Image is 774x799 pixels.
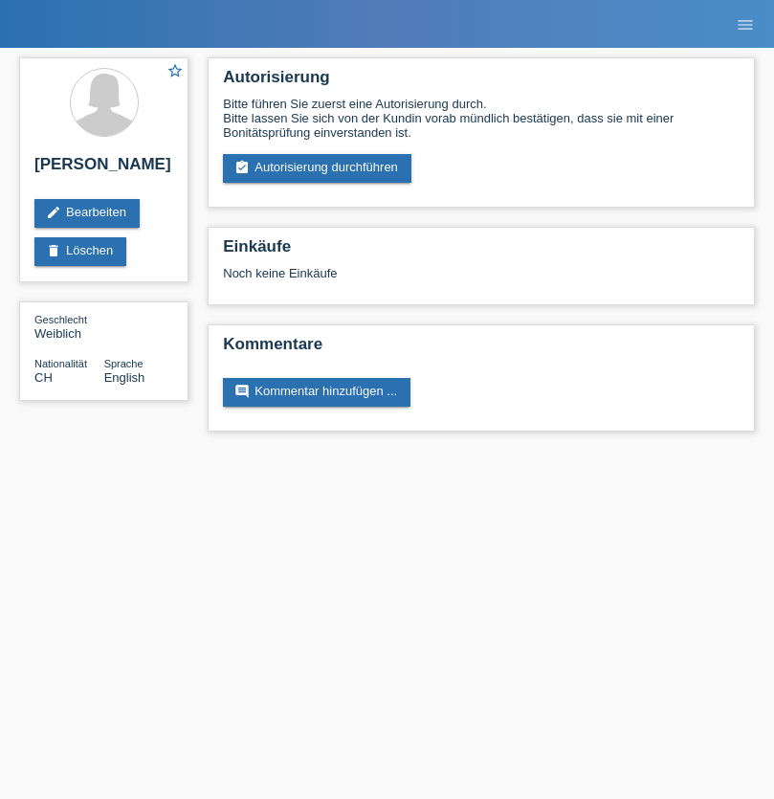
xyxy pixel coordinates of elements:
[736,15,755,34] i: menu
[34,312,104,341] div: Weiblich
[34,155,173,184] h2: [PERSON_NAME]
[223,335,740,364] h2: Kommentare
[104,370,145,385] span: English
[726,18,764,30] a: menu
[223,97,740,140] div: Bitte führen Sie zuerst eine Autorisierung durch. Bitte lassen Sie sich von der Kundin vorab münd...
[223,154,411,183] a: assignment_turned_inAutorisierung durchführen
[34,314,87,325] span: Geschlecht
[166,62,184,82] a: star_border
[46,243,61,258] i: delete
[34,358,87,369] span: Nationalität
[46,205,61,220] i: edit
[34,199,140,228] a: editBearbeiten
[223,378,410,407] a: commentKommentar hinzufügen ...
[234,160,250,175] i: assignment_turned_in
[34,370,53,385] span: Schweiz
[166,62,184,79] i: star_border
[223,266,740,295] div: Noch keine Einkäufe
[223,68,740,97] h2: Autorisierung
[104,358,144,369] span: Sprache
[34,237,126,266] a: deleteLöschen
[223,237,740,266] h2: Einkäufe
[234,384,250,399] i: comment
